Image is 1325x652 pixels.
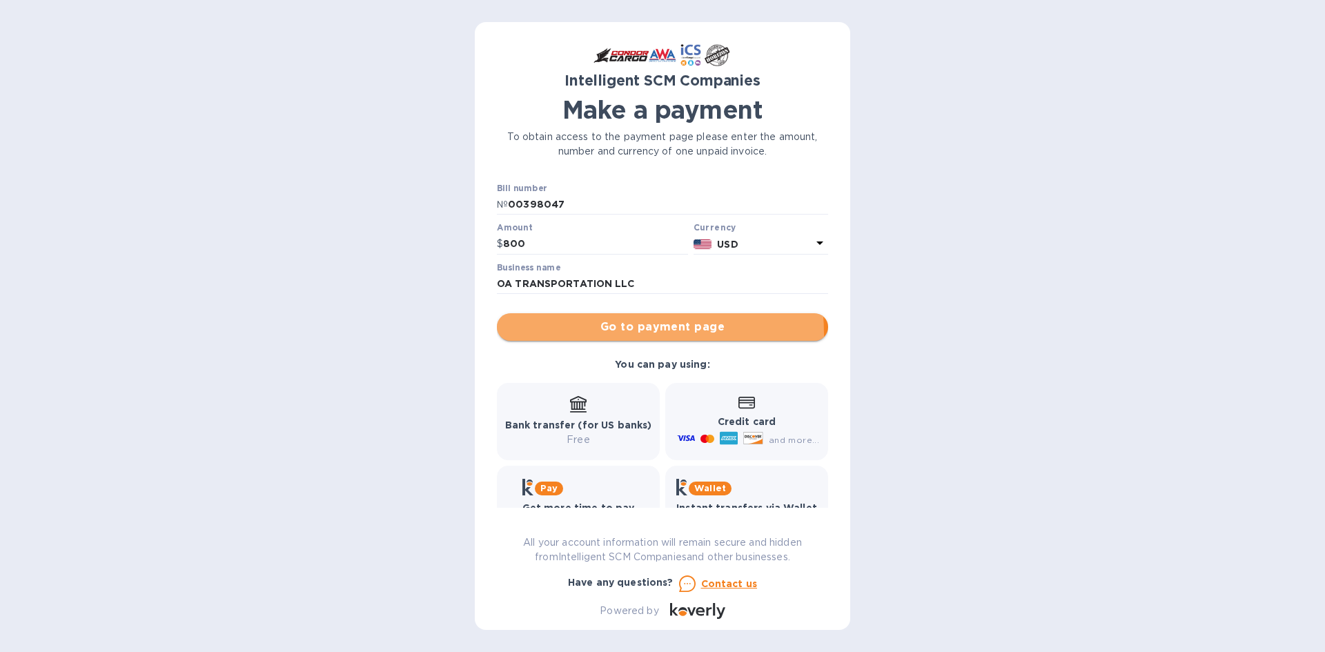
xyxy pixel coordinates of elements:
p: $ [497,237,503,251]
b: Get more time to pay [522,502,635,513]
p: All your account information will remain secure and hidden from Intelligent SCM Companies and oth... [497,535,828,564]
b: Wallet [694,483,726,493]
button: Go to payment page [497,313,828,341]
u: Contact us [701,578,758,589]
span: Go to payment page [508,319,817,335]
label: Amount [497,224,532,233]
b: USD [717,239,738,250]
span: and more... [769,435,819,445]
p: Powered by [600,604,658,618]
input: Enter bill number [508,195,828,215]
p: To obtain access to the payment page please enter the amount, number and currency of one unpaid i... [497,130,828,159]
img: USD [694,239,712,249]
b: Bank transfer (for US banks) [505,419,652,431]
input: Enter business name [497,274,828,295]
b: Instant transfers via Wallet [676,502,817,513]
h1: Make a payment [497,95,828,124]
b: Have any questions? [568,577,674,588]
p: Free [505,433,652,447]
b: Intelligent SCM Companies [565,72,760,89]
label: Bill number [497,184,547,192]
input: 0.00 [503,234,688,255]
p: № [497,197,508,212]
label: Business name [497,264,560,272]
b: Credit card [718,416,776,427]
b: You can pay using: [615,359,709,370]
b: Currency [694,222,736,233]
b: Pay [540,483,558,493]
